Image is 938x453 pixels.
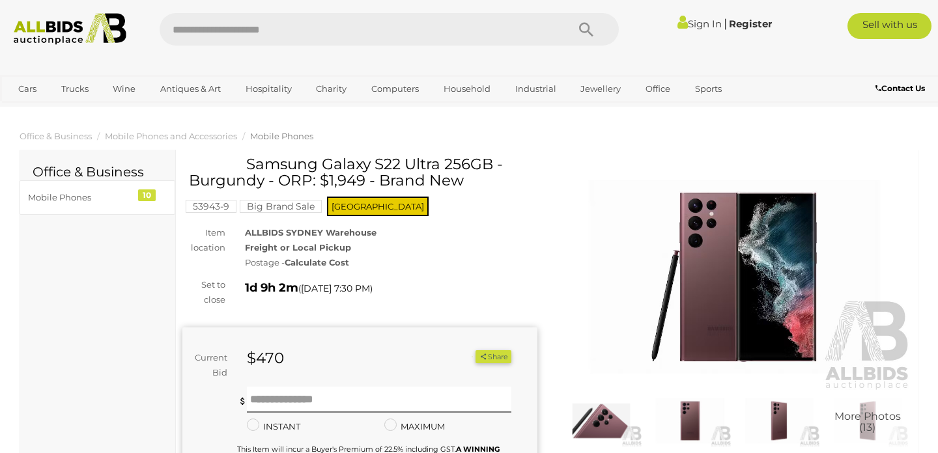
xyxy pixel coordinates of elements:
[33,165,162,179] h2: Office & Business
[677,18,722,30] a: Sign In
[189,156,534,189] h1: Samsung Galaxy S22 Ultra 256GB - Burgundy - ORP: $1,949 - Brand New
[53,78,97,100] a: Trucks
[240,200,322,213] mark: Big Brand Sale
[875,81,928,96] a: Contact Us
[7,13,134,45] img: Allbids.com.au
[237,78,300,100] a: Hospitality
[687,78,730,100] a: Sports
[461,350,474,363] li: Watch this item
[649,394,731,447] img: Samsung Galaxy S22 Ultra 256GB - Burgundy - ORP: $1,949 - Brand New
[186,200,236,213] mark: 53943-9
[247,349,284,367] strong: $470
[729,18,772,30] a: Register
[240,201,322,212] a: Big Brand Sale
[476,350,511,364] button: Share
[182,350,237,381] div: Current Bid
[20,180,175,215] a: Mobile Phones 10
[298,283,373,294] span: ( )
[827,394,909,447] img: Samsung Galaxy S22 Ultra 256GB - Burgundy - ORP: $1,949 - Brand New
[285,257,349,268] strong: Calculate Cost
[560,394,642,447] img: Samsung Galaxy S22 Ultra 256GB - Burgundy - ORP: $1,949 - Brand New
[327,197,429,216] span: [GEOGRAPHIC_DATA]
[834,411,901,433] span: More Photos (13)
[138,189,156,201] div: 10
[245,281,298,295] strong: 1d 9h 2m
[173,225,235,256] div: Item location
[28,190,135,205] div: Mobile Phones
[554,13,619,46] button: Search
[152,78,229,100] a: Antiques & Art
[847,13,931,39] a: Sell with us
[247,419,300,434] label: INSTANT
[10,100,119,121] a: [GEOGRAPHIC_DATA]
[105,131,237,141] a: Mobile Phones and Accessories
[507,78,565,100] a: Industrial
[173,277,235,308] div: Set to close
[104,78,144,100] a: Wine
[245,255,537,270] div: Postage -
[307,78,355,100] a: Charity
[363,78,427,100] a: Computers
[637,78,679,100] a: Office
[435,78,499,100] a: Household
[301,282,370,294] span: [DATE] 7:30 PM
[10,78,45,100] a: Cars
[738,394,820,447] img: Samsung Galaxy S22 Ultra 256GB - Burgundy - ORP: $1,949 - Brand New
[572,78,629,100] a: Jewellery
[186,201,236,212] a: 53943-9
[724,16,727,31] span: |
[875,83,925,93] b: Contact Us
[245,242,351,253] strong: Freight or Local Pickup
[557,163,912,391] img: Samsung Galaxy S22 Ultra 256GB - Burgundy - ORP: $1,949 - Brand New
[245,227,377,238] strong: ALLBIDS SYDNEY Warehouse
[827,394,909,447] a: More Photos(13)
[250,131,313,141] a: Mobile Phones
[20,131,92,141] a: Office & Business
[384,419,445,434] label: MAXIMUM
